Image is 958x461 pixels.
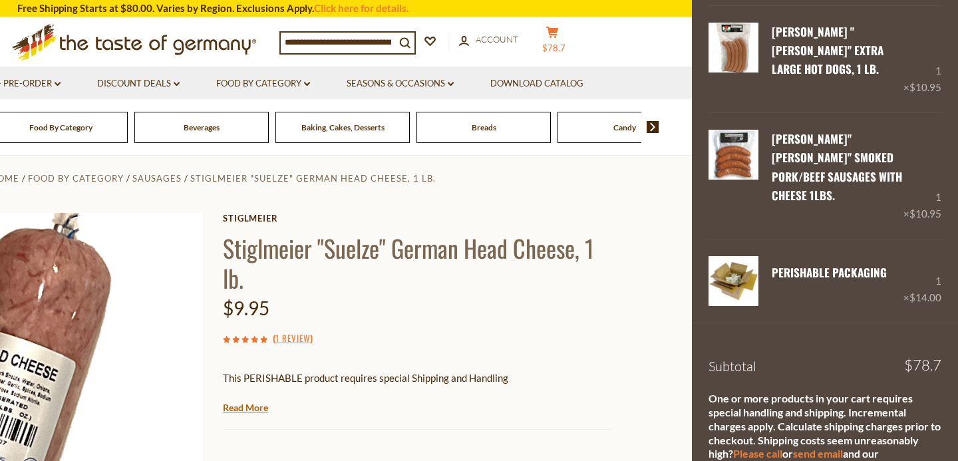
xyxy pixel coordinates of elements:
a: Stiglmeier [223,213,612,224]
a: Binkert's"Käse Krainer" Smoked Pork/Beef Sausages with Cheese 1lbs. [709,130,758,222]
p: This PERISHABLE product requires special Shipping and Handling [223,370,612,386]
div: 1 × [903,130,941,222]
span: ( ) [273,331,313,345]
a: Candy [613,122,636,132]
a: Account [459,33,518,47]
a: [PERSON_NAME] "[PERSON_NAME]" Extra Large Hot Dogs, 1 lb. [772,23,883,78]
div: 1 × [903,23,941,96]
a: Breads [472,122,496,132]
a: [PERSON_NAME]"[PERSON_NAME]" Smoked Pork/Beef Sausages with Cheese 1lbs. [772,130,902,204]
a: Please call [733,447,782,460]
a: Discount Deals [97,77,180,91]
span: $10.95 [909,208,941,220]
a: Food By Category [216,77,310,91]
span: $14.00 [909,291,941,303]
span: $10.95 [909,81,941,93]
span: Subtotal [709,358,756,375]
span: $9.95 [223,297,269,319]
button: $78.7 [532,26,572,59]
li: We will ship this product in heat-protective packaging and ice. [236,396,612,413]
div: 1 × [903,256,941,306]
a: Food By Category [29,122,92,132]
span: $78.7 [542,43,565,53]
a: Stiglmeier "Suelze" German Head Cheese, 1 lb. [190,173,436,184]
a: Seasons & Occasions [347,77,454,91]
a: 1 Review [275,331,310,346]
a: Click here for details. [314,2,408,14]
span: Account [476,34,518,45]
a: Binkert's "Wiener" Extra Large Hot Dogs, 1 lb. [709,23,758,96]
img: Binkert's "Wiener" Extra Large Hot Dogs, 1 lb. [709,23,758,73]
span: $78.7 [904,358,941,373]
a: send email [793,447,843,460]
a: Food By Category [28,173,124,184]
a: Read More [223,401,268,414]
img: Binkert's"Käse Krainer" Smoked Pork/Beef Sausages with Cheese 1lbs. [709,130,758,180]
a: Download Catalog [490,77,583,91]
a: Beverages [184,122,220,132]
a: Baking, Cakes, Desserts [301,122,385,132]
a: Sausages [132,173,182,184]
a: PERISHABLE Packaging [772,264,887,281]
img: next arrow [647,121,659,133]
img: PERISHABLE Packaging [709,256,758,306]
h1: Stiglmeier "Suelze" German Head Cheese, 1 lb. [223,233,612,293]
